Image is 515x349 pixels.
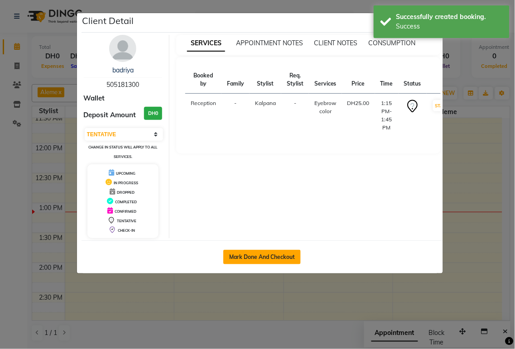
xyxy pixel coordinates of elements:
[396,12,503,22] div: Successfully created booking.
[185,94,221,138] td: Reception
[309,66,342,94] th: Services
[118,228,135,233] span: CHECK-IN
[281,66,309,94] th: Req. Stylist
[109,35,136,62] img: avatar
[187,35,225,52] span: SERVICES
[221,66,250,94] th: Family
[399,66,427,94] th: Status
[314,39,358,47] span: CLIENT NOTES
[223,250,301,264] button: Mark Done And Checkout
[369,39,416,47] span: CONSUMPTION
[114,181,138,185] span: IN PROGRESS
[116,171,135,176] span: UPCOMING
[82,14,134,28] h5: Client Detail
[88,145,157,159] small: Change in status will apply to all services.
[281,94,309,138] td: -
[347,99,370,107] div: DH25.00
[342,66,375,94] th: Price
[375,66,399,94] th: Time
[185,66,221,94] th: Booked by
[314,99,337,115] div: Eyebrow color
[106,81,139,89] span: 505181300
[396,22,503,31] div: Success
[433,100,452,111] button: START
[375,94,399,138] td: 1:15 PM-1:45 PM
[144,107,162,120] h3: DH0
[117,190,135,195] span: DROPPED
[84,93,105,104] span: Wallet
[250,66,281,94] th: Stylist
[112,66,134,74] a: badriya
[84,110,136,120] span: Deposit Amount
[117,219,136,223] span: TENTATIVE
[255,100,276,106] span: Kalpana
[221,94,250,138] td: -
[115,200,137,204] span: COMPLETED
[115,209,136,214] span: CONFIRMED
[236,39,303,47] span: APPOINTMENT NOTES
